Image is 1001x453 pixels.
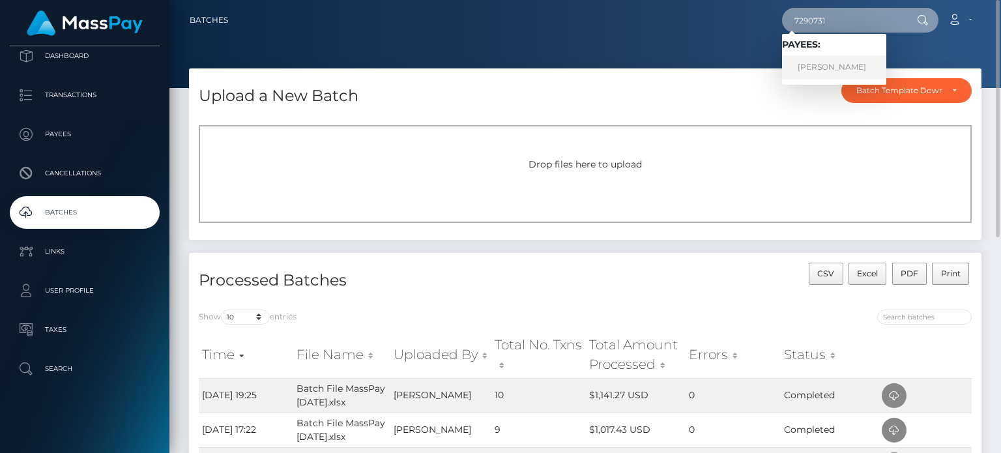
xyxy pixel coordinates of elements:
[491,413,586,447] td: 9
[10,118,160,151] a: Payees
[390,332,491,378] th: Uploaded By: activate to sort column ascending
[892,263,927,285] button: PDF
[491,378,586,413] td: 10
[15,242,154,261] p: Links
[15,281,154,300] p: User Profile
[293,332,390,378] th: File Name: activate to sort column ascending
[781,378,878,413] td: Completed
[199,332,293,378] th: Time: activate to sort column ascending
[782,55,886,80] a: [PERSON_NAME]
[390,413,491,447] td: [PERSON_NAME]
[781,413,878,447] td: Completed
[782,39,886,50] h6: Payees:
[841,78,972,103] button: Batch Template Download
[199,269,575,292] h4: Processed Batches
[15,359,154,379] p: Search
[586,378,686,413] td: $1,141.27 USD
[390,378,491,413] td: [PERSON_NAME]
[586,332,686,378] th: Total Amount Processed: activate to sort column ascending
[941,269,961,278] span: Print
[10,79,160,111] a: Transactions
[10,235,160,268] a: Links
[10,314,160,346] a: Taxes
[932,263,969,285] button: Print
[10,274,160,307] a: User Profile
[529,158,642,170] span: Drop files here to upload
[817,269,834,278] span: CSV
[15,164,154,183] p: Cancellations
[10,353,160,385] a: Search
[686,378,781,413] td: 0
[199,378,293,413] td: [DATE] 19:25
[221,310,270,325] select: Showentries
[809,263,843,285] button: CSV
[491,332,586,378] th: Total No. Txns: activate to sort column ascending
[782,8,905,33] input: Search...
[15,46,154,66] p: Dashboard
[199,85,358,108] h4: Upload a New Batch
[586,413,686,447] td: $1,017.43 USD
[10,40,160,72] a: Dashboard
[27,10,143,36] img: MassPay Logo
[199,413,293,447] td: [DATE] 17:22
[293,413,390,447] td: Batch File MassPay [DATE].xlsx
[857,269,878,278] span: Excel
[15,124,154,144] p: Payees
[686,413,781,447] td: 0
[199,310,297,325] label: Show entries
[293,378,390,413] td: Batch File MassPay [DATE].xlsx
[190,7,228,34] a: Batches
[15,203,154,222] p: Batches
[901,269,918,278] span: PDF
[15,85,154,105] p: Transactions
[15,320,154,340] p: Taxes
[781,332,878,378] th: Status: activate to sort column ascending
[10,196,160,229] a: Batches
[10,157,160,190] a: Cancellations
[849,263,887,285] button: Excel
[877,310,972,325] input: Search batches
[856,85,942,96] div: Batch Template Download
[686,332,781,378] th: Errors: activate to sort column ascending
